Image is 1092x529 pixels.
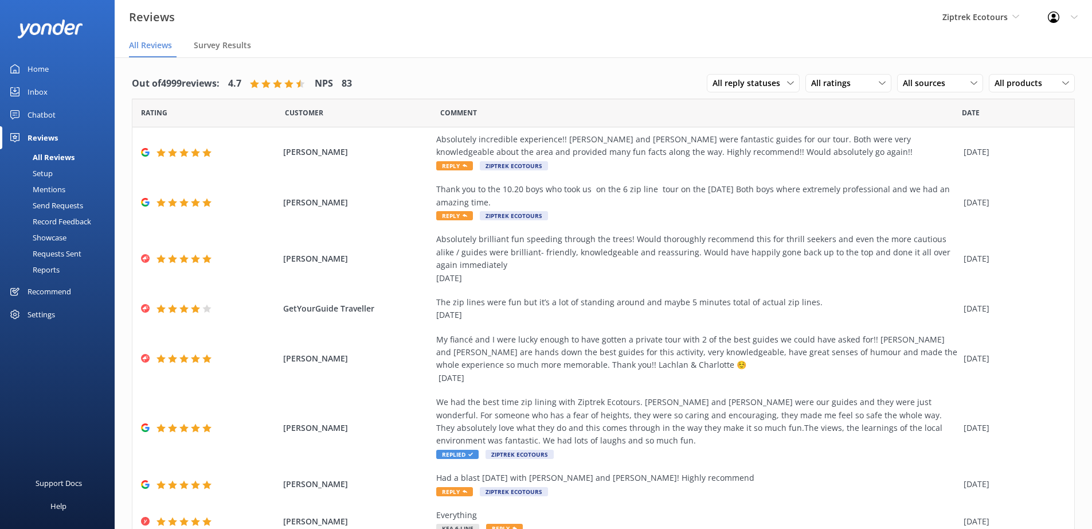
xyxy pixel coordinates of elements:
span: Replied [436,450,479,459]
div: Chatbot [28,103,56,126]
img: yonder-white-logo.png [17,20,83,38]
span: All reply statuses [713,77,787,90]
span: Date [141,107,167,118]
span: [PERSON_NAME] [283,422,431,434]
div: All Reviews [7,149,75,165]
div: Help [50,495,66,518]
div: Send Requests [7,197,83,213]
div: My fiancé and I were lucky enough to have gotten a private tour with 2 of the best guides we coul... [436,333,958,385]
span: [PERSON_NAME] [283,196,431,209]
div: Mentions [7,181,65,197]
h4: Out of 4999 reviews: [132,76,220,91]
a: Reports [7,262,115,278]
span: All ratings [811,77,858,90]
a: Send Requests [7,197,115,213]
a: Showcase [7,230,115,246]
span: Date [285,107,323,118]
div: [DATE] [964,422,1060,434]
span: Reply [436,161,473,170]
div: Absolutely brilliant fun speeding through the trees! Would thoroughly recommend this for thrill s... [436,233,958,285]
div: Reviews [28,126,58,149]
a: Record Feedback [7,213,115,230]
span: [PERSON_NAME] [283,146,431,158]
a: Setup [7,165,115,181]
div: We had the best time zip lining with Ziptrek Ecotours. [PERSON_NAME] and [PERSON_NAME] were our g... [436,396,958,448]
span: Ziptrek Ecotours [480,211,548,220]
div: Home [28,57,49,80]
span: Question [440,107,477,118]
span: [PERSON_NAME] [283,252,431,265]
div: Support Docs [36,472,82,495]
div: Requests Sent [7,246,81,262]
div: Had a blast [DATE] with [PERSON_NAME] and [PERSON_NAME]! Highly recommend [436,472,958,484]
span: Reply [436,211,473,220]
div: Settings [28,303,55,326]
h4: 4.7 [228,76,241,91]
span: All products [995,77,1049,90]
span: [PERSON_NAME] [283,515,431,528]
div: Reports [7,262,60,278]
div: Recommend [28,280,71,303]
div: Absolutely incredible experience!! [PERSON_NAME] and [PERSON_NAME] were fantastic guides for our ... [436,133,958,159]
span: [PERSON_NAME] [283,478,431,491]
a: All Reviews [7,149,115,165]
div: [DATE] [964,146,1060,158]
div: Inbox [28,80,48,103]
div: [DATE] [964,252,1060,265]
span: Ziptrek Ecotours [942,11,1008,22]
div: [DATE] [964,478,1060,491]
span: All Reviews [129,40,172,51]
span: GetYourGuide Traveller [283,302,431,315]
span: Reply [436,487,473,496]
span: Ziptrek Ecotours [480,487,548,496]
a: Mentions [7,181,115,197]
div: Setup [7,165,53,181]
div: Showcase [7,230,66,246]
div: [DATE] [964,515,1060,528]
div: Thank you to the 10.20 boys who took us on the 6 zip line tour on the [DATE] Both boys where extr... [436,183,958,209]
h3: Reviews [129,8,175,26]
div: [DATE] [964,352,1060,365]
span: [PERSON_NAME] [283,352,431,365]
h4: 83 [342,76,352,91]
span: Ziptrek Ecotours [480,161,548,170]
span: Survey Results [194,40,251,51]
div: [DATE] [964,302,1060,315]
h4: NPS [315,76,333,91]
a: Requests Sent [7,246,115,262]
div: The zip lines were fun but it’s a lot of standing around and maybe 5 minutes total of actual zip ... [436,296,958,322]
span: All sources [903,77,952,90]
div: Record Feedback [7,213,91,230]
div: [DATE] [964,196,1060,209]
span: Date [962,107,980,118]
div: Everything [436,509,958,522]
span: Ziptrek Ecotours [486,450,554,459]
